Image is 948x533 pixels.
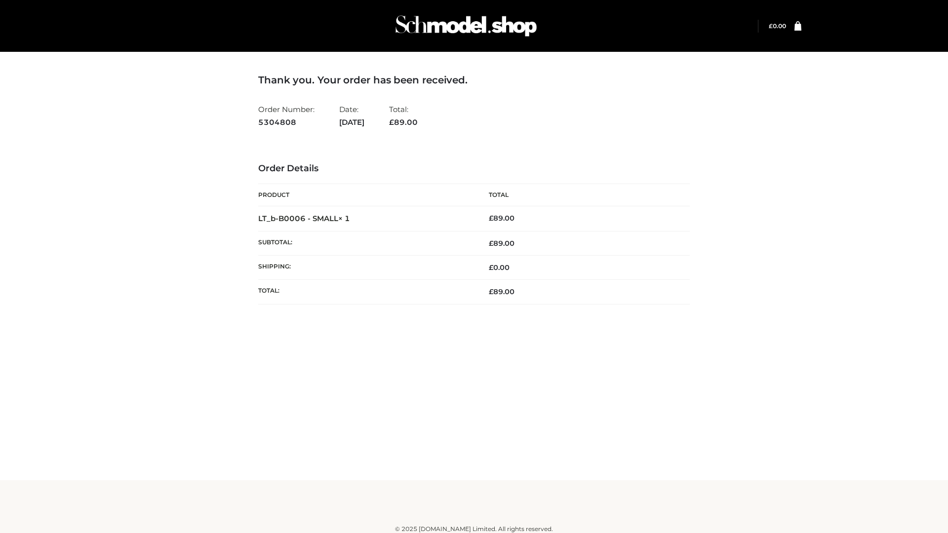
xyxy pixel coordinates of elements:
strong: [DATE] [339,116,364,129]
a: £0.00 [769,22,786,30]
bdi: 0.00 [489,263,510,272]
th: Shipping: [258,256,474,280]
th: Total: [258,280,474,304]
span: £ [489,239,493,248]
span: 89.00 [489,239,514,248]
th: Total [474,184,690,206]
h3: Order Details [258,163,690,174]
strong: × 1 [338,214,350,223]
bdi: 0.00 [769,22,786,30]
strong: 5304808 [258,116,315,129]
th: Product [258,184,474,206]
span: 89.00 [489,287,514,296]
span: £ [489,287,493,296]
span: £ [489,214,493,223]
th: Subtotal: [258,231,474,255]
h3: Thank you. Your order has been received. [258,74,690,86]
span: 89.00 [389,117,418,127]
img: Schmodel Admin 964 [392,6,540,45]
span: £ [489,263,493,272]
li: Total: [389,101,418,131]
li: Order Number: [258,101,315,131]
strong: LT_b-B0006 - SMALL [258,214,350,223]
span: £ [389,117,394,127]
bdi: 89.00 [489,214,514,223]
span: £ [769,22,773,30]
li: Date: [339,101,364,131]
